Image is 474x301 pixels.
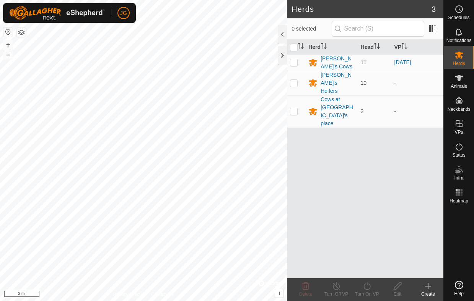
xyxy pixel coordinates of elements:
span: 0 selected [292,25,331,33]
span: Herds [453,61,465,66]
span: Status [452,153,465,157]
span: 3 [432,3,436,15]
a: Privacy Policy [113,291,142,298]
button: Map Layers [17,28,26,37]
td: - [391,95,443,128]
span: Neckbands [447,107,470,112]
h2: Herds [292,5,432,14]
div: Create [413,291,443,298]
p-sorticon: Activate to sort [374,44,380,50]
img: Gallagher Logo [9,6,105,20]
div: [PERSON_NAME]'s Cows [321,55,354,71]
span: Heatmap [450,199,468,203]
button: – [3,50,13,59]
button: Reset Map [3,28,13,37]
div: Cows at [GEOGRAPHIC_DATA]'s place [321,95,354,128]
td: - [391,71,443,95]
a: Help [444,278,474,299]
div: Edit [382,291,413,298]
th: Herd [305,40,357,55]
span: Delete [299,291,313,297]
a: Contact Us [151,291,174,298]
span: 10 [361,80,367,86]
span: i [279,290,280,296]
p-sorticon: Activate to sort [401,44,407,50]
span: Animals [451,84,467,89]
span: 11 [361,59,367,65]
p-sorticon: Activate to sort [298,44,304,50]
p-sorticon: Activate to sort [321,44,327,50]
button: i [275,289,283,298]
th: Head [358,40,391,55]
div: [PERSON_NAME]'s Heifers [321,71,354,95]
div: Turn On VP [352,291,382,298]
button: + [3,40,13,49]
span: VPs [454,130,463,134]
input: Search (S) [332,21,424,37]
a: [DATE] [394,59,411,65]
div: Turn Off VP [321,291,352,298]
span: Notifications [446,38,471,43]
span: 2 [361,108,364,114]
span: Help [454,291,464,296]
span: Schedules [448,15,469,20]
span: JG [120,9,127,17]
span: Infra [454,176,463,180]
th: VP [391,40,443,55]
